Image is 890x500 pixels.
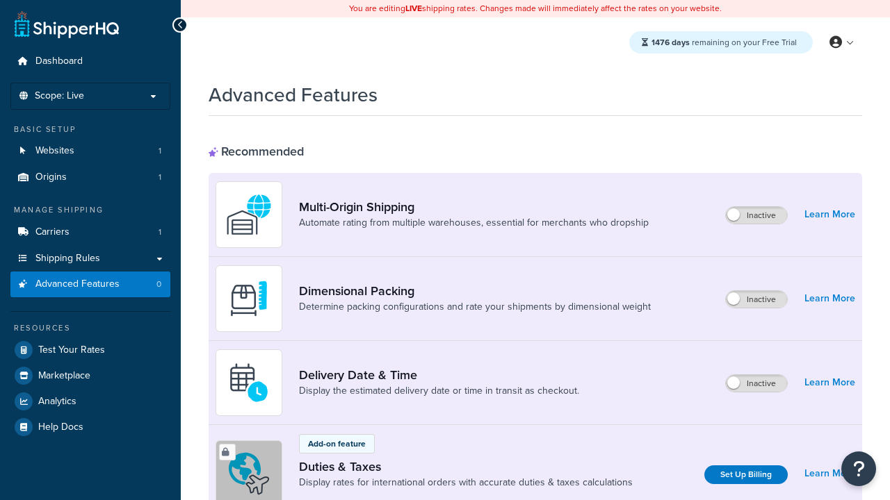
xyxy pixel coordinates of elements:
[299,199,649,215] a: Multi-Origin Shipping
[10,272,170,297] li: Advanced Features
[38,370,90,382] span: Marketplace
[726,207,787,224] label: Inactive
[841,451,876,486] button: Open Resource Center
[299,384,579,398] a: Display the estimated delivery date or time in transit as checkout.
[10,138,170,164] li: Websites
[299,300,651,314] a: Determine packing configurations and rate your shipments by dimensional weight
[10,246,170,272] a: Shipping Rules
[10,165,170,190] li: Origins
[35,172,67,183] span: Origins
[804,205,855,224] a: Learn More
[10,165,170,190] a: Origins1
[38,422,83,433] span: Help Docs
[10,415,170,440] a: Help Docs
[35,253,100,265] span: Shipping Rules
[299,216,649,230] a: Automate rating from multiple warehouses, essential for merchants who dropship
[10,219,170,245] a: Carriers1
[804,464,855,483] a: Learn More
[704,465,788,484] a: Set Up Billing
[308,437,366,450] p: Add-on feature
[10,363,170,388] a: Marketplace
[209,81,378,108] h1: Advanced Features
[804,373,855,392] a: Learn More
[10,124,170,135] div: Basic Setup
[10,49,170,74] a: Dashboard
[299,476,633,490] a: Display rates for international orders with accurate duties & taxes calculations
[35,56,83,67] span: Dashboard
[405,2,422,15] b: LIVE
[35,90,84,102] span: Scope: Live
[156,278,161,290] span: 0
[10,322,170,334] div: Resources
[10,337,170,362] a: Test Your Rates
[225,190,273,239] img: WatD5o0RtDAAAAAElFTkSuQmCC
[10,138,170,164] a: Websites1
[10,204,170,216] div: Manage Shipping
[726,291,787,308] label: Inactive
[299,283,651,299] a: Dimensional Packing
[299,459,633,474] a: Duties & Taxes
[726,375,787,392] label: Inactive
[159,145,161,157] span: 1
[10,389,170,414] a: Analytics
[299,367,579,383] a: Delivery Date & Time
[38,396,76,408] span: Analytics
[35,226,70,238] span: Carriers
[804,289,855,308] a: Learn More
[225,274,273,323] img: DTVBYsAAAAAASUVORK5CYII=
[35,145,74,157] span: Websites
[10,272,170,297] a: Advanced Features0
[652,36,797,49] span: remaining on your Free Trial
[159,226,161,238] span: 1
[10,219,170,245] li: Carriers
[652,36,690,49] strong: 1476 days
[225,358,273,407] img: gfkeb5ejjkALwAAAABJRU5ErkJggg==
[209,144,304,159] div: Recommended
[38,344,105,356] span: Test Your Rates
[159,172,161,183] span: 1
[35,278,120,290] span: Advanced Features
